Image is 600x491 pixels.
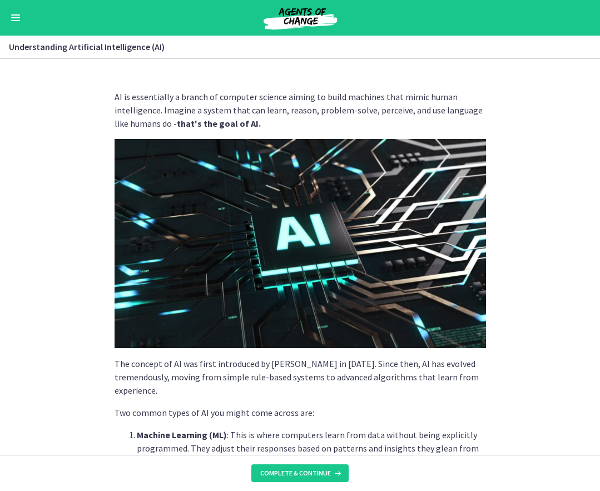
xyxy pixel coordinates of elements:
strong: Machine Learning (ML) [137,429,227,440]
span: Complete & continue [260,469,331,478]
img: Agents of Change [234,4,367,31]
img: Black_Minimalist_Modern_AI_Robot_Presentation_%281%29.png [115,139,486,348]
button: Enable menu [9,11,22,24]
button: Complete & continue [251,464,349,482]
p: Two common types of AI you might come across are: [115,406,486,419]
p: The concept of AI was first introduced by [PERSON_NAME] in [DATE]. Since then, AI has evolved tre... [115,357,486,397]
p: : This is where computers learn from data without being explicitly programmed. They adjust their ... [137,428,486,468]
strong: that's the goal of AI. [177,118,261,129]
h3: Understanding Artificial Intelligence (AI) [9,40,578,53]
p: AI is essentially a branch of computer science aiming to build machines that mimic human intellig... [115,90,486,130]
